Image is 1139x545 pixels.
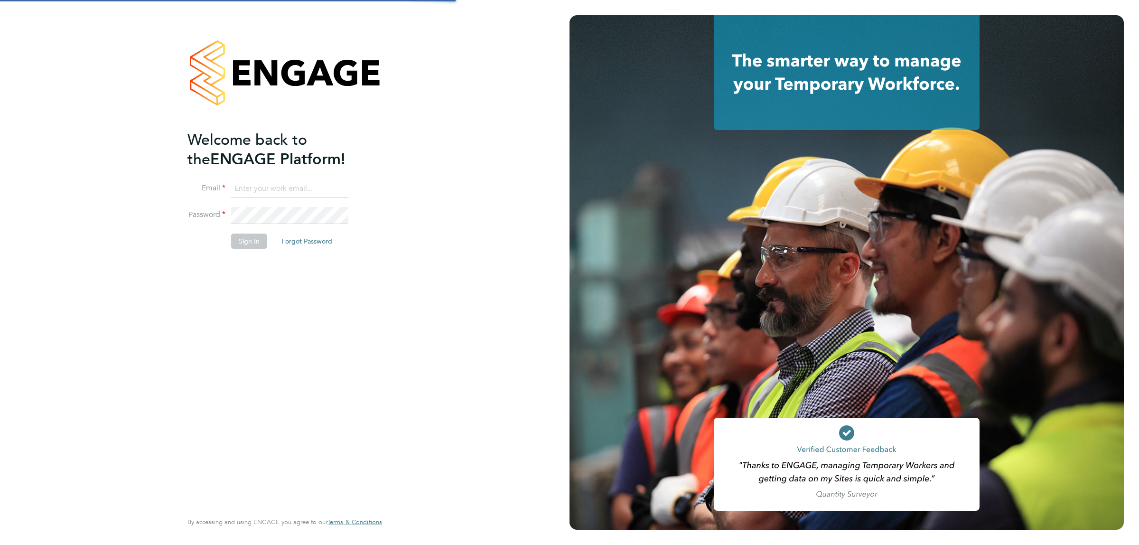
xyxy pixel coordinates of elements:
span: Welcome back to the [187,131,307,169]
label: Email [187,183,225,193]
button: Sign In [231,234,267,249]
h2: ENGAGE Platform! [187,130,373,169]
button: Forgot Password [274,234,340,249]
input: Enter your work email... [231,180,348,197]
a: Terms & Conditions [327,518,382,526]
span: By accessing and using ENGAGE you agree to our [187,518,382,526]
label: Password [187,210,225,220]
